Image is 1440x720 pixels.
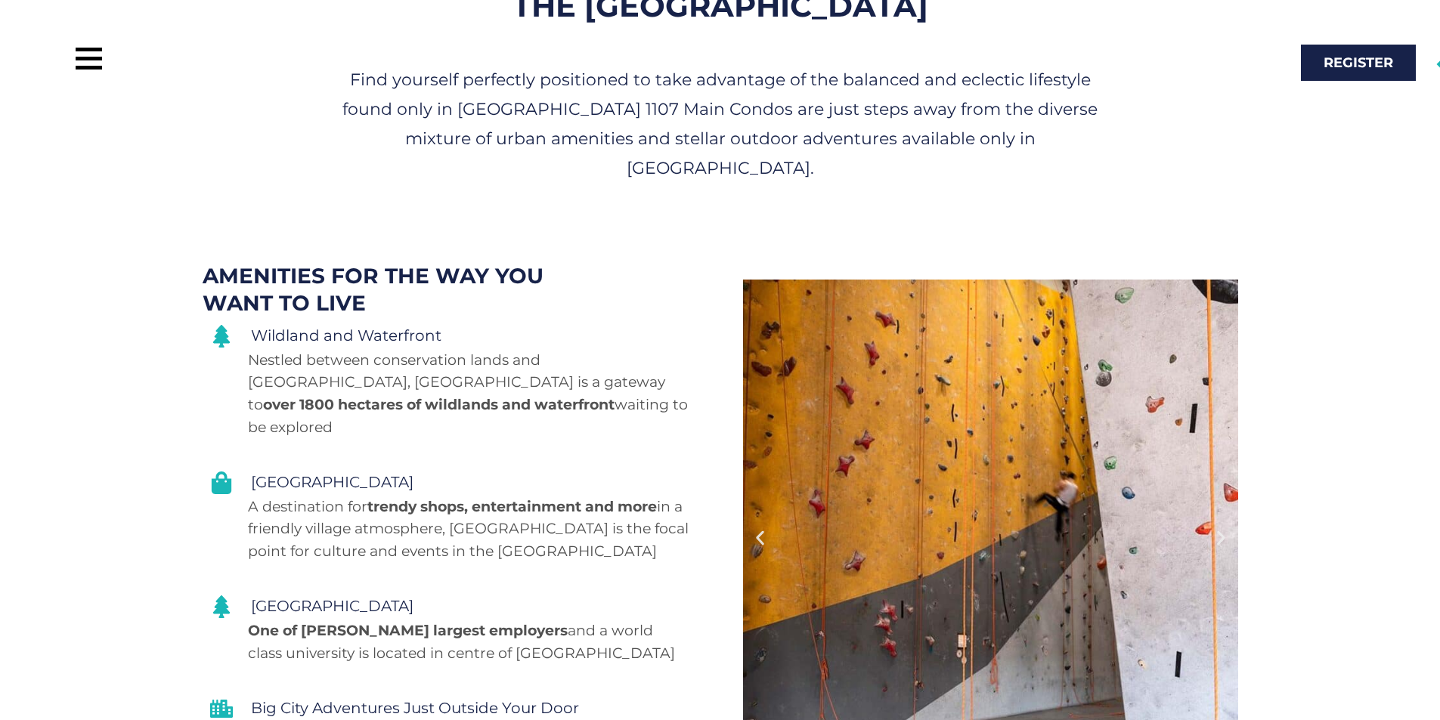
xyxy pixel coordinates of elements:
[1299,43,1417,82] a: Register
[248,496,690,563] p: A destination for in a friendly village atmosphere, [GEOGRAPHIC_DATA] is the focal point for cult...
[247,595,413,618] span: [GEOGRAPHIC_DATA]
[502,396,615,413] strong: and waterfront
[248,622,568,639] strong: One of [PERSON_NAME] largest employers
[342,65,1098,183] p: Find yourself perfectly positioned to take advantage of the balanced and eclectic lifestyle found...
[247,697,579,720] span: Big City Adventures Just Outside Your Door
[263,396,498,413] strong: over 1800 hectares of wildlands
[367,498,657,515] strong: trendy shops, entertainment and more
[248,620,690,664] p: and a world class university is located in centre of [GEOGRAPHIC_DATA]
[1082,53,1284,72] h2: Call:
[248,349,690,439] p: Nestled between conservation lands and [GEOGRAPHIC_DATA], [GEOGRAPHIC_DATA] is a gateway to waiti...
[203,262,578,317] h2: Amenities for the way you want to live
[247,325,441,348] span: Wildland and Waterfront
[1324,56,1393,70] span: Register
[1131,53,1284,70] a: [PHONE_NUMBER]
[247,471,413,494] span: [GEOGRAPHIC_DATA]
